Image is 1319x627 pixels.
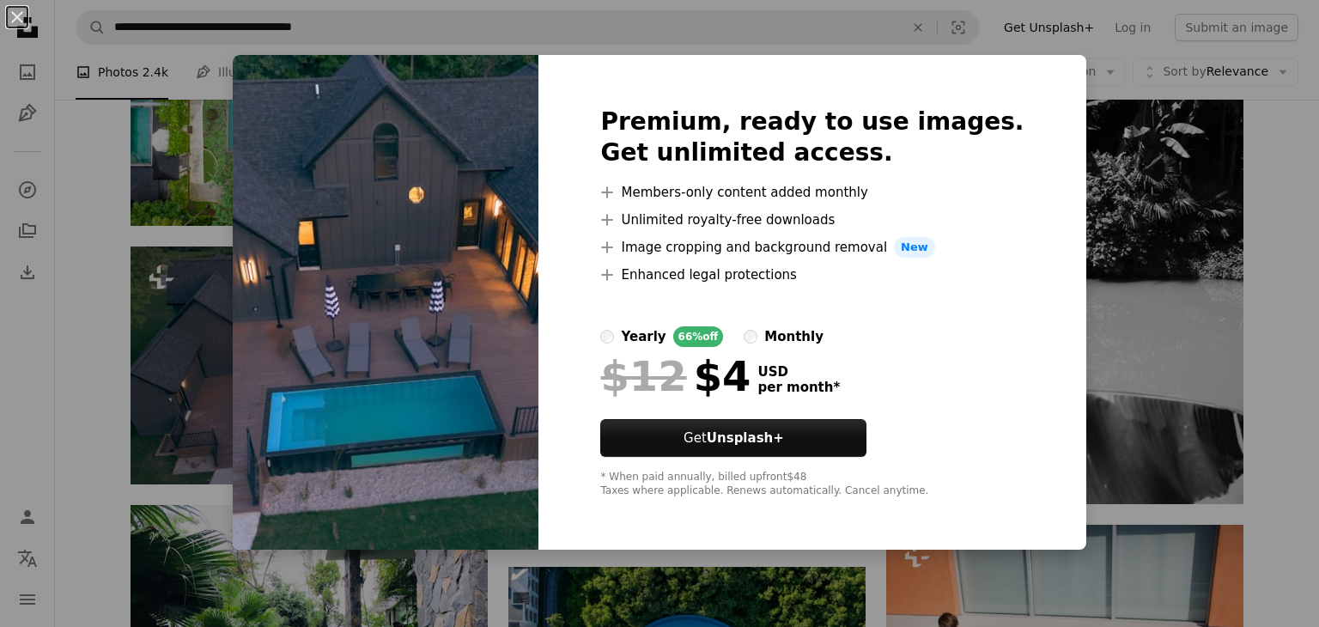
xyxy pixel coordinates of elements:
li: Image cropping and background removal [600,237,1024,258]
input: monthly [744,330,757,344]
div: 66% off [673,326,724,347]
li: Enhanced legal protections [600,265,1024,285]
h2: Premium, ready to use images. Get unlimited access. [600,107,1024,168]
input: yearly66%off [600,330,614,344]
span: New [894,237,935,258]
strong: Unsplash+ [707,430,784,446]
span: per month * [757,380,840,395]
button: GetUnsplash+ [600,419,866,457]
span: USD [757,364,840,380]
div: yearly [621,326,666,347]
div: $4 [600,354,751,399]
div: monthly [764,326,824,347]
div: * When paid annually, billed upfront $48 Taxes where applicable. Renews automatically. Cancel any... [600,471,1024,498]
li: Unlimited royalty-free downloads [600,210,1024,230]
img: premium_photo-1736194025882-1aad786e38ec [233,55,538,550]
li: Members-only content added monthly [600,182,1024,203]
span: $12 [600,354,686,399]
